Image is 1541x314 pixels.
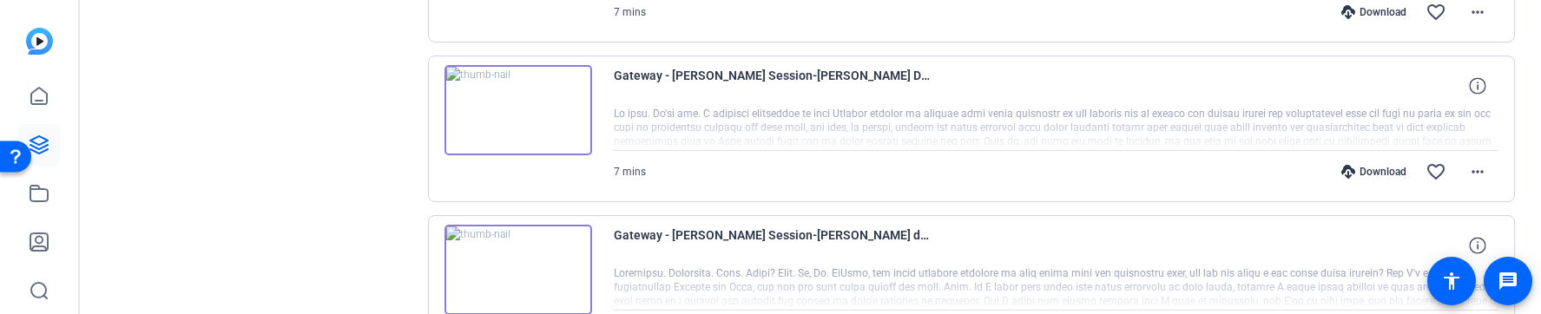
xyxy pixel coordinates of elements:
[1467,2,1488,23] mat-icon: more_horiz
[1467,161,1488,182] mat-icon: more_horiz
[614,6,646,18] span: 7 mins
[26,28,53,55] img: blue-gradient.svg
[614,65,935,107] span: Gateway - [PERSON_NAME] Session-[PERSON_NAME] DeVito1-2025-08-01-12-45-11-117-0
[445,65,592,155] img: thumb-nail
[1333,5,1415,19] div: Download
[1333,165,1415,179] div: Download
[614,166,646,178] span: 7 mins
[1426,161,1446,182] mat-icon: favorite_border
[1441,271,1462,291] mat-icon: accessibility
[614,225,935,266] span: Gateway - [PERSON_NAME] Session-[PERSON_NAME] devito2-2025-08-01-12-40-17-641-1
[1498,271,1518,291] mat-icon: message
[1426,2,1446,23] mat-icon: favorite_border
